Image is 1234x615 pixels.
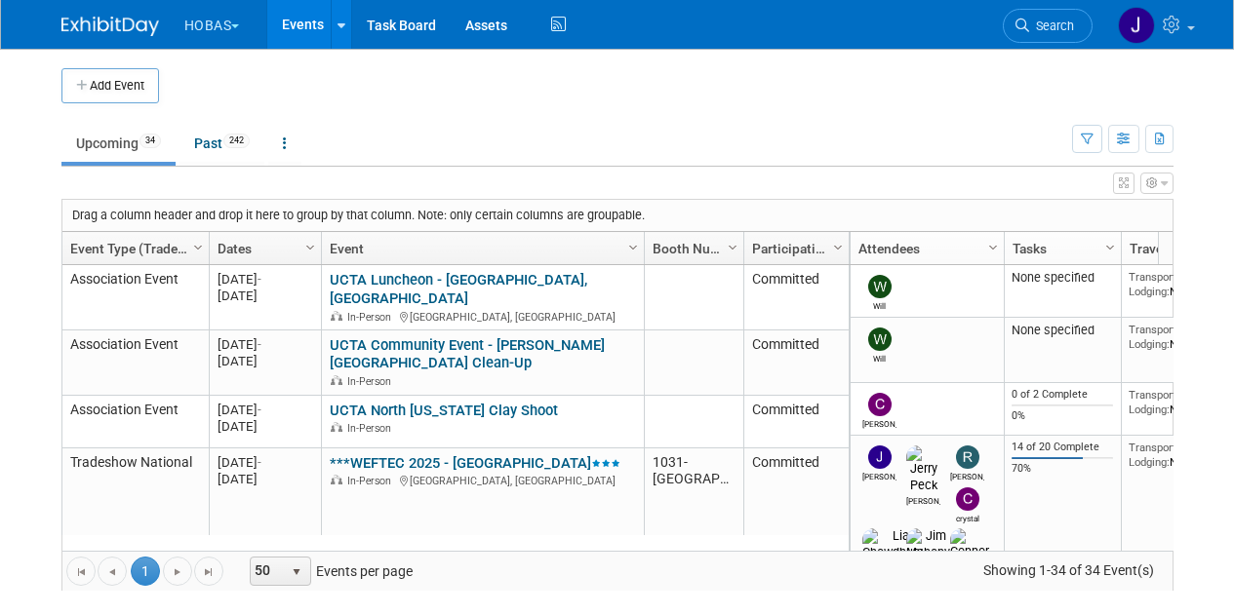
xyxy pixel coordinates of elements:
[1129,441,1179,454] span: Transport:
[1129,455,1170,469] span: Lodging:
[163,557,192,586] a: Go to the next page
[62,265,209,330] td: Association Event
[982,232,1004,261] a: Column Settings
[331,311,342,321] img: In-Person Event
[73,564,89,580] span: Go to the first page
[330,472,635,488] div: [GEOGRAPHIC_DATA], [GEOGRAPHIC_DATA]
[61,17,159,36] img: ExhibitDay
[299,232,321,261] a: Column Settings
[62,396,209,448] td: Association Event
[827,232,849,261] a: Column Settings
[868,393,892,416] img: Cole Grinnell
[622,232,644,261] a: Column Settings
[289,564,304,580] span: select
[1129,403,1170,416] span: Lodging:
[66,557,96,586] a: Go to the first page
[331,422,342,432] img: In-Person Event
[258,455,261,470] span: -
[752,232,836,265] a: Participation
[956,487,979,511] img: crystal guevara
[218,454,312,471] div: [DATE]
[218,353,312,369] div: [DATE]
[330,402,558,419] a: UCTA North [US_STATE] Clay Shoot
[1012,441,1113,454] div: 14 of 20 Complete
[302,240,318,255] span: Column Settings
[62,200,1173,231] div: Drag a column header and drop it here to group by that column. Note: only certain columns are gro...
[330,232,631,265] a: Event
[347,475,397,487] span: In-Person
[347,422,397,435] span: In-Person
[950,511,984,523] div: crystal guevara
[330,271,587,307] a: UCTA Luncheon - [GEOGRAPHIC_DATA], [GEOGRAPHIC_DATA]
[258,337,261,352] span: -
[830,240,846,255] span: Column Settings
[218,402,312,418] div: [DATE]
[201,564,217,580] span: Go to the last page
[347,311,397,324] span: In-Person
[743,330,849,396] td: Committed
[190,240,206,255] span: Column Settings
[139,134,161,148] span: 34
[743,396,849,448] td: Committed
[906,493,940,506] div: Jerry Peck
[722,232,743,261] a: Column Settings
[725,240,740,255] span: Column Settings
[1118,7,1155,44] img: Jeffrey LeBlanc
[187,232,209,261] a: Column Settings
[1012,462,1113,476] div: 70%
[218,271,312,288] div: [DATE]
[194,557,223,586] a: Go to the last page
[1013,232,1108,265] a: Tasks
[868,327,892,351] img: Will Stafford
[868,445,892,469] img: Jeffrey LeBlanc
[653,232,731,265] a: Booth Number
[104,564,120,580] span: Go to the previous page
[862,416,896,429] div: Cole Grinnell
[251,557,284,585] span: 50
[331,375,342,385] img: In-Person Event
[223,134,250,148] span: 242
[906,445,940,492] img: Jerry Peck
[950,469,984,481] div: Rene Garcia
[330,336,605,372] a: UCTA Community Event - [PERSON_NAME][GEOGRAPHIC_DATA] Clean-Up
[61,68,159,103] button: Add Event
[98,557,127,586] a: Go to the previous page
[1029,19,1074,33] span: Search
[218,232,308,265] a: Dates
[331,475,342,484] img: In-Person Event
[743,265,849,330] td: Committed
[258,272,261,287] span: -
[950,528,989,591] img: Connor Munk, PE
[1129,323,1179,336] span: Transport:
[1129,337,1170,351] span: Lodging:
[61,125,176,162] a: Upcoming34
[218,336,312,353] div: [DATE]
[1012,409,1113,423] div: 0%
[906,528,950,559] img: Jim Mahony
[1012,323,1113,338] div: None specified
[179,125,264,162] a: Past242
[1099,232,1121,261] a: Column Settings
[258,403,261,417] span: -
[218,418,312,435] div: [DATE]
[224,557,432,586] span: Events per page
[862,298,896,311] div: Will Stafford
[1003,9,1093,43] a: Search
[70,232,196,265] a: Event Type (Tradeshow National, Regional, State, Sponsorship, Assoc Event)
[985,240,1001,255] span: Column Settings
[965,557,1172,584] span: Showing 1-34 of 34 Event(s)
[218,288,312,304] div: [DATE]
[862,469,896,481] div: Jeffrey LeBlanc
[1129,270,1179,284] span: Transport:
[131,557,160,586] span: 1
[625,240,641,255] span: Column Settings
[1129,388,1179,402] span: Transport:
[1129,285,1170,298] span: Lodging:
[330,454,620,472] a: ***WEFTEC 2025 - [GEOGRAPHIC_DATA]
[858,232,991,265] a: Attendees
[62,330,209,396] td: Association Event
[330,308,635,325] div: [GEOGRAPHIC_DATA], [GEOGRAPHIC_DATA]
[956,445,979,469] img: Rene Garcia
[862,528,923,559] img: Lia Chowdhury
[1012,270,1113,286] div: None specified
